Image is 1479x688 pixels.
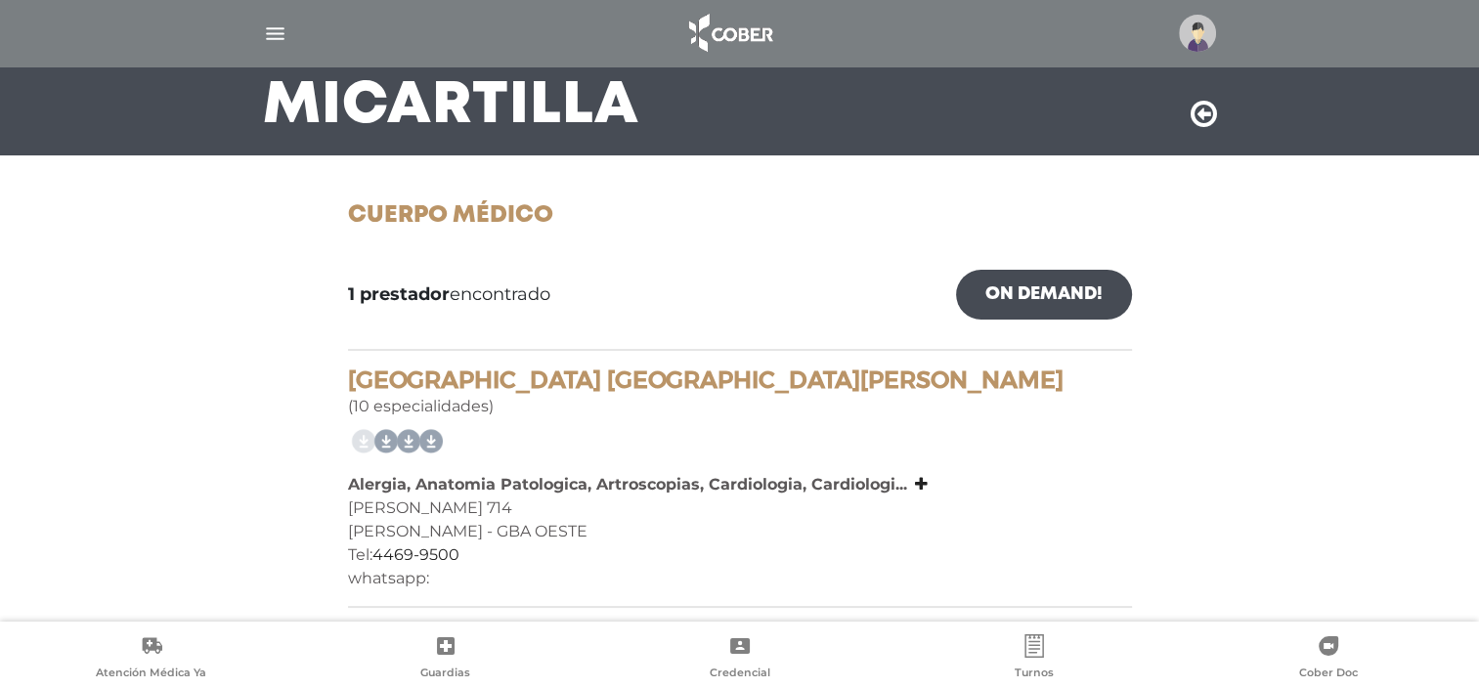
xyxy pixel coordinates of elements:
[348,496,1132,520] div: [PERSON_NAME] 714
[420,666,470,683] span: Guardias
[348,475,907,494] b: Alergia, Anatomia Patologica, Artroscopias, Cardiologia, Cardiologi...
[348,543,1132,567] div: Tel:
[1015,666,1054,683] span: Turnos
[1179,15,1216,52] img: profile-placeholder.svg
[4,634,298,684] a: Atención Médica Ya
[348,567,1132,590] div: whatsapp:
[372,545,459,564] a: 4469-9500
[956,270,1132,320] a: On Demand!
[710,666,770,683] span: Credencial
[348,366,1132,418] div: (10 especialidades)
[298,634,592,684] a: Guardias
[348,202,1132,231] h1: Cuerpo Médico
[348,366,1132,395] h4: [GEOGRAPHIC_DATA] [GEOGRAPHIC_DATA][PERSON_NAME]
[263,81,639,132] h3: Mi Cartilla
[678,10,781,57] img: logo_cober_home-white.png
[1299,666,1358,683] span: Cober Doc
[96,666,206,683] span: Atención Médica Ya
[1181,634,1475,684] a: Cober Doc
[263,21,287,46] img: Cober_menu-lines-white.svg
[348,520,1132,543] div: [PERSON_NAME] - GBA OESTE
[887,634,1181,684] a: Turnos
[348,281,550,308] span: encontrado
[348,283,450,305] b: 1 prestador
[592,634,887,684] a: Credencial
